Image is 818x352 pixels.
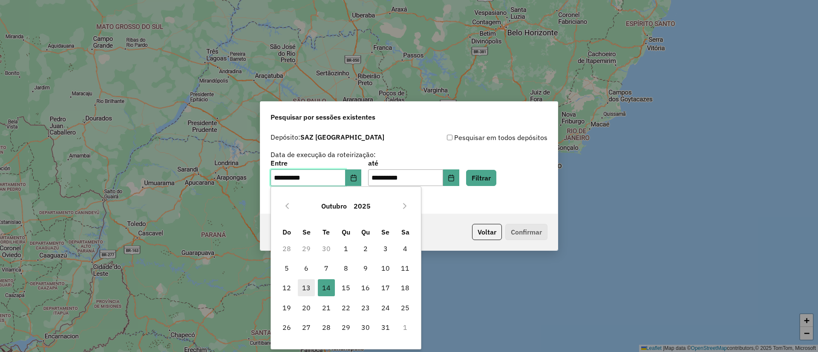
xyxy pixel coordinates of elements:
td: 23 [356,298,375,318]
td: 10 [376,258,395,278]
td: 11 [395,258,415,278]
span: 24 [377,299,394,316]
span: 31 [377,319,394,336]
td: 21 [316,298,336,318]
span: 3 [377,240,394,257]
button: Choose Date [346,169,362,186]
td: 4 [395,238,415,258]
span: 10 [377,260,394,277]
button: Voltar [472,224,502,240]
td: 16 [356,278,375,298]
td: 18 [395,278,415,298]
td: 27 [297,318,316,337]
td: 28 [316,318,336,337]
td: 19 [277,298,297,318]
td: 30 [356,318,375,337]
button: Choose Month [318,196,350,216]
td: 1 [336,238,356,258]
span: 17 [377,279,394,296]
span: Qu [361,228,370,236]
button: Choose Year [350,196,374,216]
td: 28 [277,238,297,258]
span: 20 [298,299,315,316]
span: 4 [397,240,414,257]
span: 11 [397,260,414,277]
span: Do [282,228,291,236]
label: Depósito: [271,132,384,142]
span: 25 [397,299,414,316]
td: 5 [277,258,297,278]
td: 6 [297,258,316,278]
span: 6 [298,260,315,277]
span: 8 [337,260,354,277]
span: 13 [298,279,315,296]
strong: SAZ [GEOGRAPHIC_DATA] [300,133,384,141]
label: Entre [271,158,361,168]
span: 27 [298,319,315,336]
td: 20 [297,298,316,318]
td: 15 [336,278,356,298]
td: 8 [336,258,356,278]
td: 29 [297,238,316,258]
span: 12 [278,279,295,296]
span: 22 [337,299,354,316]
span: 1 [337,240,354,257]
td: 12 [277,278,297,298]
td: 26 [277,318,297,337]
span: 16 [357,279,374,296]
span: 18 [397,279,414,296]
span: 28 [318,319,335,336]
button: Choose Date [443,169,459,186]
td: 7 [316,258,336,278]
label: até [368,158,459,168]
button: Next Month [398,199,412,213]
span: Pesquisar por sessões existentes [271,112,375,122]
td: 31 [376,318,395,337]
span: 2 [357,240,374,257]
td: 25 [395,298,415,318]
button: Previous Month [280,199,294,213]
span: Se [302,228,311,236]
td: 17 [376,278,395,298]
span: Sa [401,228,409,236]
span: 29 [337,319,354,336]
td: 14 [316,278,336,298]
span: 5 [278,260,295,277]
td: 24 [376,298,395,318]
span: Se [381,228,389,236]
td: 22 [336,298,356,318]
div: Choose Date [271,186,421,349]
button: Filtrar [466,170,496,186]
label: Data de execução da roteirização: [271,149,376,160]
span: 21 [318,299,335,316]
td: 3 [376,238,395,258]
span: Qu [342,228,350,236]
span: 30 [357,319,374,336]
span: 7 [318,260,335,277]
td: 9 [356,258,375,278]
td: 30 [316,238,336,258]
span: 26 [278,319,295,336]
span: 9 [357,260,374,277]
span: 14 [318,279,335,296]
span: Te [323,228,330,236]
span: 23 [357,299,374,316]
td: 1 [395,318,415,337]
td: 29 [336,318,356,337]
span: 15 [337,279,354,296]
td: 2 [356,238,375,258]
div: Pesquisar em todos depósitos [409,132,547,143]
span: 19 [278,299,295,316]
td: 13 [297,278,316,298]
